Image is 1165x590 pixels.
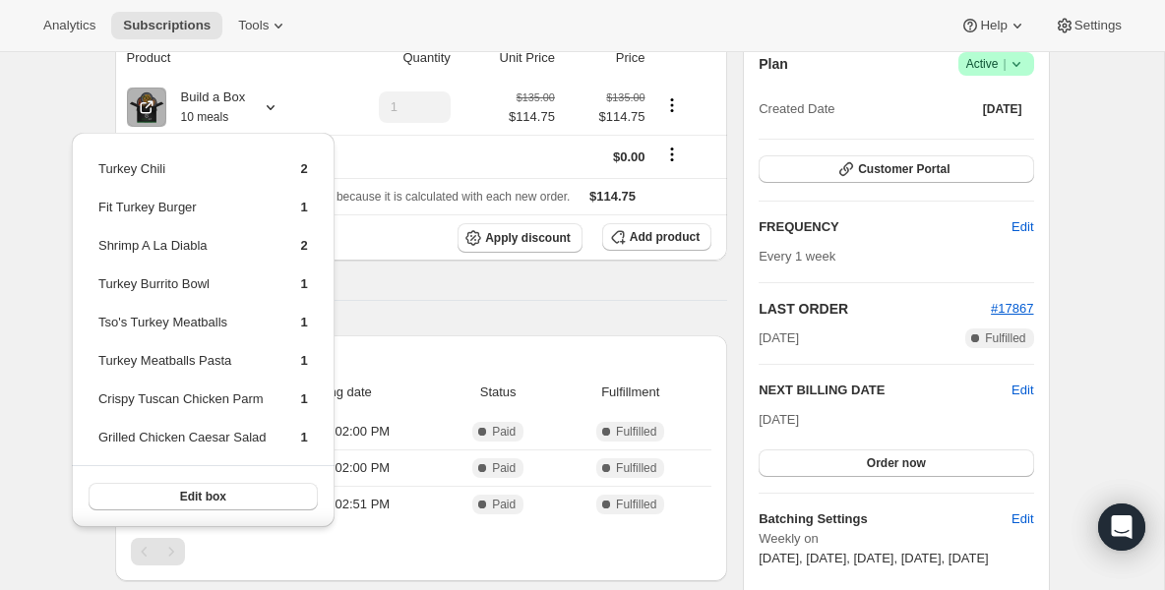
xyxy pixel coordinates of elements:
button: Subscriptions [111,12,222,39]
td: Fit Turkey Burger [97,197,268,233]
span: [DATE] [759,412,799,427]
th: Price [561,36,651,80]
small: $135.00 [606,91,644,103]
span: Weekly on [759,529,1033,549]
td: Turkey Chili [97,158,268,195]
h2: Payment attempts [131,351,712,371]
th: Product [115,36,327,80]
button: Edit box [89,483,318,510]
h2: FREQUENCY [759,217,1012,237]
span: Subscriptions [123,18,211,33]
button: Settings [1043,12,1134,39]
span: $114.75 [567,107,645,127]
span: Edit [1012,509,1033,529]
nav: Pagination [131,538,712,565]
span: Paid [492,424,516,440]
span: 1 [301,200,308,214]
h2: NEXT BILLING DATE [759,381,1012,400]
span: [DATE] [983,101,1022,117]
td: Grilled Chicken Caesar Salad [97,427,268,463]
span: Settings [1074,18,1122,33]
span: Analytics [43,18,95,33]
td: Turkey Meatballs Pasta [97,350,268,386]
span: Tools [238,18,269,33]
button: Order now [759,449,1033,477]
button: [DATE] [971,95,1034,123]
span: 1 [301,353,308,368]
button: Edit [1012,381,1033,400]
span: Sales tax (if applicable) is not displayed because it is calculated with each new order. [127,190,571,204]
span: Paid [492,497,516,512]
span: Help [980,18,1007,33]
span: $114.75 [509,107,555,127]
td: Tso's Turkey Meatballs [97,312,268,348]
img: product img [127,88,166,127]
span: Add product [630,229,700,245]
button: Apply discount [458,223,582,253]
span: [DATE] [759,328,799,348]
span: Edit [1012,217,1033,237]
button: Product actions [656,94,688,116]
button: Shipping actions [656,144,688,165]
small: 10 meals [181,110,229,124]
span: Created Date [759,99,834,119]
span: 1 [301,430,308,444]
button: Edit [1000,211,1045,243]
span: Paid [492,460,516,476]
button: #17867 [991,299,1033,319]
a: #17867 [991,301,1033,316]
button: Tools [226,12,300,39]
span: Order now [867,455,926,471]
h2: Plan [759,54,788,74]
span: $0.00 [613,149,645,164]
span: Edit box [180,489,226,504]
span: Fulfilled [616,497,656,512]
div: Build a Box [166,88,246,127]
span: Apply discount [485,230,571,246]
span: 1 [301,315,308,329]
button: Analytics [31,12,107,39]
h2: LAST ORDER [759,299,991,319]
h6: Batching Settings [759,509,1012,529]
span: Active [966,54,1026,74]
span: 1 [301,276,308,291]
span: 2 [301,161,308,176]
span: Status [447,383,549,402]
span: Fulfilled [985,330,1025,346]
span: Customer Portal [858,161,950,177]
span: Every 1 week [759,249,835,264]
td: Shrimp A La Diabla [97,235,268,271]
button: Edit [1000,503,1045,535]
small: $135.00 [517,91,555,103]
button: Help [949,12,1038,39]
th: Quantity [327,36,457,80]
span: 1 [301,391,308,406]
span: 2 [301,238,308,253]
span: [DATE], [DATE], [DATE], [DATE], [DATE] [759,551,989,565]
td: Turkey Burrito Bowl [97,273,268,310]
span: Fulfilled [616,424,656,440]
span: Fulfillment [561,383,700,402]
button: Add product [602,223,711,251]
span: | [1003,56,1006,72]
span: $114.75 [589,189,636,204]
div: Open Intercom Messenger [1098,503,1145,551]
button: Customer Portal [759,155,1033,183]
span: Fulfilled [616,460,656,476]
td: Crispy Tuscan Chicken Parm [97,388,268,425]
th: Unit Price [457,36,561,80]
